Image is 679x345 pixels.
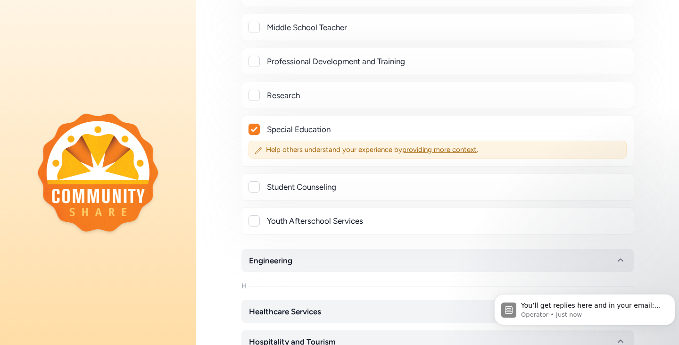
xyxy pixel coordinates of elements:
span: Healthcare Services [249,306,321,317]
span: Help others understand your experience by . [266,145,621,154]
button: Engineering [241,249,634,272]
div: Special Education [267,124,626,135]
img: logo [38,113,158,231]
div: Research [267,90,626,101]
div: H [241,281,247,291]
div: Youth Afterschool Services [267,215,626,227]
div: Student Counseling [267,181,626,193]
div: Professional Development and Training [267,56,626,67]
span: Engineering [249,255,292,266]
iframe: Intercom notifications message [490,274,679,340]
button: Healthcare Services [241,300,634,323]
span: providing more context [402,145,477,154]
div: Middle School Teacher [267,22,626,33]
